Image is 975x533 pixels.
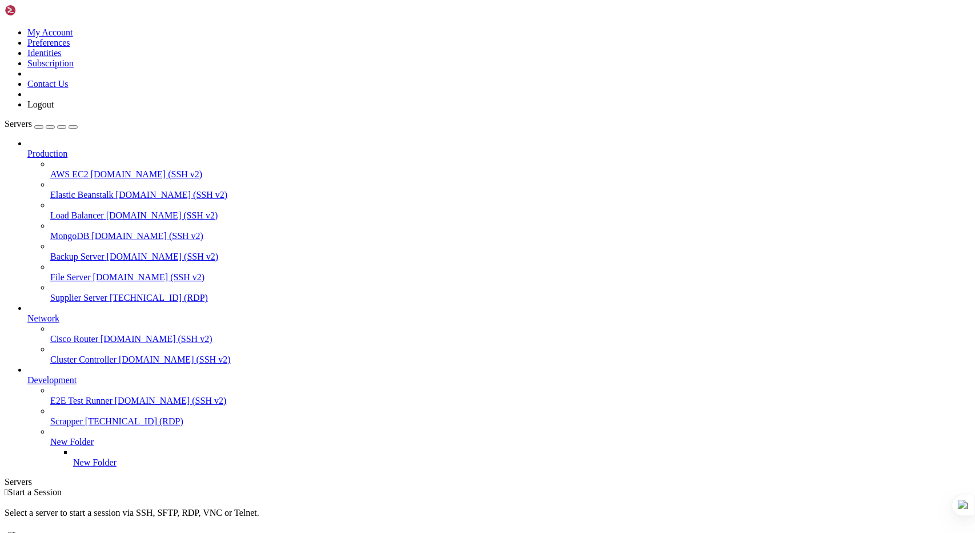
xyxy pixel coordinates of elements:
span: [DOMAIN_NAME] (SSH v2) [106,210,218,220]
span: [TECHNICAL_ID] (RDP) [85,416,183,426]
a: Load Balancer [DOMAIN_NAME] (SSH v2) [50,210,970,221]
span: Servers [5,119,32,129]
li: Cluster Controller [DOMAIN_NAME] (SSH v2) [50,344,970,365]
span: [DOMAIN_NAME] (SSH v2) [119,355,231,364]
span: [DOMAIN_NAME] (SSH v2) [115,396,227,405]
span: [DOMAIN_NAME] (SSH v2) [93,272,205,282]
a: File Server [DOMAIN_NAME] (SSH v2) [50,272,970,283]
li: E2E Test Runner [DOMAIN_NAME] (SSH v2) [50,385,970,406]
a: Cluster Controller [DOMAIN_NAME] (SSH v2) [50,355,970,365]
li: Elastic Beanstalk [DOMAIN_NAME] (SSH v2) [50,180,970,200]
a: Production [27,149,970,159]
li: New Folder [50,427,970,468]
span: [DOMAIN_NAME] (SSH v2) [107,252,219,261]
span: Cisco Router [50,334,98,344]
li: Cisco Router [DOMAIN_NAME] (SSH v2) [50,324,970,344]
li: File Server [DOMAIN_NAME] (SSH v2) [50,262,970,283]
a: Contact Us [27,79,69,89]
span: Cluster Controller [50,355,117,364]
li: MongoDB [DOMAIN_NAME] (SSH v2) [50,221,970,241]
a: My Account [27,27,73,37]
li: Production [27,138,970,303]
span: New Folder [50,437,94,447]
a: Supplier Server [TECHNICAL_ID] (RDP) [50,293,970,303]
a: Scrapper [TECHNICAL_ID] (RDP) [50,416,970,427]
span: Scrapper [50,416,83,426]
a: Backup Server [DOMAIN_NAME] (SSH v2) [50,252,970,262]
li: Load Balancer [DOMAIN_NAME] (SSH v2) [50,200,970,221]
a: Subscription [27,58,74,68]
span:  [5,487,8,497]
li: Backup Server [DOMAIN_NAME] (SSH v2) [50,241,970,262]
div: Servers [5,477,970,487]
li: Development [27,365,970,468]
span: [DOMAIN_NAME] (SSH v2) [101,334,212,344]
a: Cisco Router [DOMAIN_NAME] (SSH v2) [50,334,970,344]
span: Network [27,313,59,323]
a: AWS EC2 [DOMAIN_NAME] (SSH v2) [50,169,970,180]
a: New Folder [73,458,970,468]
span: [TECHNICAL_ID] (RDP) [110,293,208,303]
span: Supplier Server [50,293,107,303]
span: MongoDB [50,231,89,241]
span: Load Balancer [50,210,104,220]
span: AWS EC2 [50,169,89,179]
li: New Folder [73,447,970,468]
span: Elastic Beanstalk [50,190,114,200]
span: Start a Session [8,487,62,497]
a: Network [27,313,970,324]
span: [DOMAIN_NAME] (SSH v2) [116,190,228,200]
span: New Folder [73,458,117,467]
li: Supplier Server [TECHNICAL_ID] (RDP) [50,283,970,303]
li: Scrapper [TECHNICAL_ID] (RDP) [50,406,970,427]
a: Logout [27,100,54,109]
a: MongoDB [DOMAIN_NAME] (SSH v2) [50,231,970,241]
a: E2E Test Runner [DOMAIN_NAME] (SSH v2) [50,396,970,406]
li: AWS EC2 [DOMAIN_NAME] (SSH v2) [50,159,970,180]
a: Preferences [27,38,70,47]
span: File Server [50,272,91,282]
li: Network [27,303,970,365]
span: Production [27,149,67,158]
span: E2E Test Runner [50,396,113,405]
span: [DOMAIN_NAME] (SSH v2) [91,169,203,179]
a: Servers [5,119,78,129]
span: Backup Server [50,252,105,261]
a: Elastic Beanstalk [DOMAIN_NAME] (SSH v2) [50,190,970,200]
span: [DOMAIN_NAME] (SSH v2) [91,231,203,241]
span: Development [27,375,77,385]
a: Identities [27,48,62,58]
a: Development [27,375,970,385]
img: Shellngn [5,5,70,16]
a: New Folder [50,437,970,447]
